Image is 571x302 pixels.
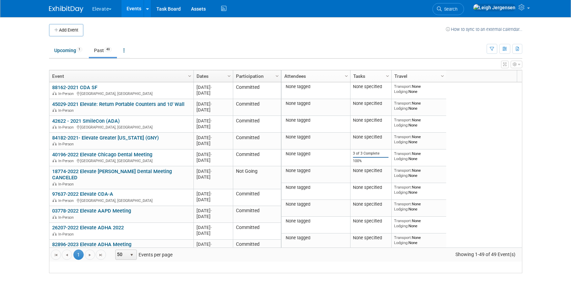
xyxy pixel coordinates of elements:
[353,185,389,190] div: None specified
[236,70,276,82] a: Participation
[211,191,212,196] span: -
[211,169,212,174] span: -
[197,70,228,82] a: Dates
[394,185,412,190] span: Transport:
[233,189,281,206] td: Committed
[353,235,389,241] div: None specified
[64,252,70,258] span: Go to the previous page
[394,218,412,223] span: Transport:
[58,125,76,130] span: In-Person
[353,151,389,156] div: 3 of 3 Complete
[394,89,408,94] span: Lodging:
[52,159,57,162] img: In-Person Event
[197,225,230,230] div: [DATE]
[58,108,76,113] span: In-Person
[52,90,190,96] div: [GEOGRAPHIC_DATA], [GEOGRAPHIC_DATA]
[197,141,230,146] div: [DATE]
[273,70,281,81] a: Column Settings
[52,197,190,203] div: [GEOGRAPHIC_DATA], [GEOGRAPHIC_DATA]
[49,6,83,13] img: ExhibitDay
[353,218,389,224] div: None specified
[58,159,76,163] span: In-Person
[52,135,159,141] a: 84182-2021- Elevate Greater [US_STATE] (GNY)
[104,47,112,52] span: 49
[284,202,347,207] div: None tagged
[52,152,152,158] a: 40196-2022 Elevate Chicago Dental Meeting
[197,157,230,163] div: [DATE]
[394,140,408,144] span: Lodging:
[52,158,190,164] div: [GEOGRAPHIC_DATA], [GEOGRAPHIC_DATA]
[58,198,76,203] span: In-Person
[233,149,281,166] td: Committed
[52,208,131,214] a: 03778-2022 Elevate AAPD Meeting
[197,124,230,130] div: [DATE]
[394,207,408,212] span: Lodging:
[52,142,57,145] img: In-Person Event
[394,240,408,245] span: Lodging:
[284,134,347,140] div: None tagged
[211,135,212,140] span: -
[394,202,443,212] div: None None
[187,73,192,79] span: Column Settings
[58,215,76,220] span: In-Person
[197,174,230,180] div: [DATE]
[284,70,346,82] a: Attendees
[233,82,281,99] td: Committed
[116,250,127,259] span: 50
[211,208,212,213] span: -
[197,135,230,141] div: [DATE]
[394,190,408,195] span: Lodging:
[49,44,87,57] a: Upcoming1
[446,27,522,32] a: How to sync to an external calendar...
[233,223,281,240] td: Committed
[52,84,97,90] a: 88162-2021 CDA SF
[394,185,443,195] div: None None
[394,151,412,156] span: Transport:
[96,250,106,260] a: Go to the last page
[52,241,131,247] a: 82896-2023 Elevate ADHA Meeting
[353,84,389,89] div: None specified
[439,70,446,81] a: Column Settings
[211,118,212,123] span: -
[52,108,57,112] img: In-Person Event
[106,250,179,260] span: Events per page
[52,168,172,181] a: 18774-2022 Elevate [PERSON_NAME] Dental Meeting CANCELED
[394,235,443,245] div: None None
[394,118,443,128] div: None None
[449,250,522,259] span: Showing 1-49 of 49 Event(s)
[58,232,76,237] span: In-Person
[284,218,347,224] div: None tagged
[384,70,391,81] a: Column Settings
[284,235,347,241] div: None tagged
[394,224,408,228] span: Lodging:
[394,235,412,240] span: Transport:
[52,225,124,231] a: 26207-2022 Elevate ADHA 2022
[473,4,516,11] img: Leigh Jergensen
[394,202,412,206] span: Transport:
[197,152,230,157] div: [DATE]
[394,70,442,82] a: Travel
[440,73,445,79] span: Column Settings
[52,182,57,185] img: In-Person Event
[284,168,347,173] div: None tagged
[284,185,347,190] div: None tagged
[52,92,57,95] img: In-Person Event
[284,84,347,89] div: None tagged
[353,118,389,123] div: None specified
[186,70,193,81] a: Column Settings
[58,92,76,96] span: In-Person
[394,218,443,228] div: None None
[284,151,347,157] div: None tagged
[385,73,390,79] span: Column Settings
[129,252,134,258] span: select
[353,101,389,106] div: None specified
[87,252,93,258] span: Go to the next page
[211,85,212,90] span: -
[394,118,412,122] span: Transport:
[274,73,280,79] span: Column Settings
[226,73,232,79] span: Column Settings
[394,123,408,128] span: Lodging:
[197,230,230,236] div: [DATE]
[211,101,212,107] span: -
[52,101,185,107] a: 45029-2021 Elevate: Return Portable Counters and 10' Wall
